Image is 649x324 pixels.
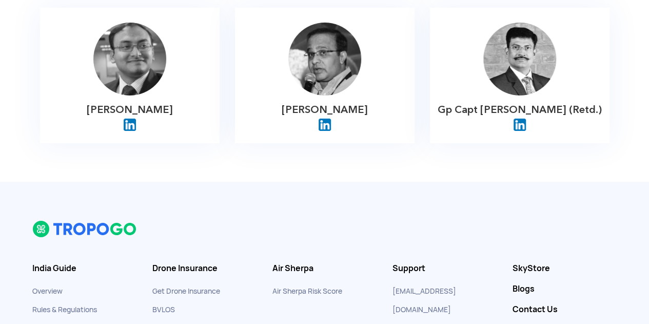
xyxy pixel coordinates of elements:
a: SkyStore [513,263,617,274]
a: Rules & Regulations [32,305,97,314]
p: [PERSON_NAME] [47,103,212,116]
a: Get Drone Insurance [152,287,220,296]
a: [EMAIL_ADDRESS][DOMAIN_NAME] [392,287,456,314]
h3: Drone Insurance [152,263,257,274]
h3: Air Sherpa [272,263,377,274]
p: [PERSON_NAME] [242,103,407,116]
a: Contact Us [513,304,617,315]
a: BVLOS [152,305,175,314]
img: logo [32,220,137,238]
img: ic_linkedin.png [124,119,136,131]
p: Gp Capt [PERSON_NAME] (Retd.) [437,103,602,116]
a: Air Sherpa Risk Score [272,287,342,296]
img: ic_linkedin.png [319,119,331,131]
img: img_santanu.png [281,15,369,103]
h3: India Guide [32,263,137,274]
a: Overview [32,287,63,296]
img: img_debashish.png [86,15,174,103]
h3: Support [392,263,497,274]
img: img_sid.png [476,15,564,103]
img: ic_linkedin.png [514,119,526,131]
a: Blogs [513,284,617,294]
